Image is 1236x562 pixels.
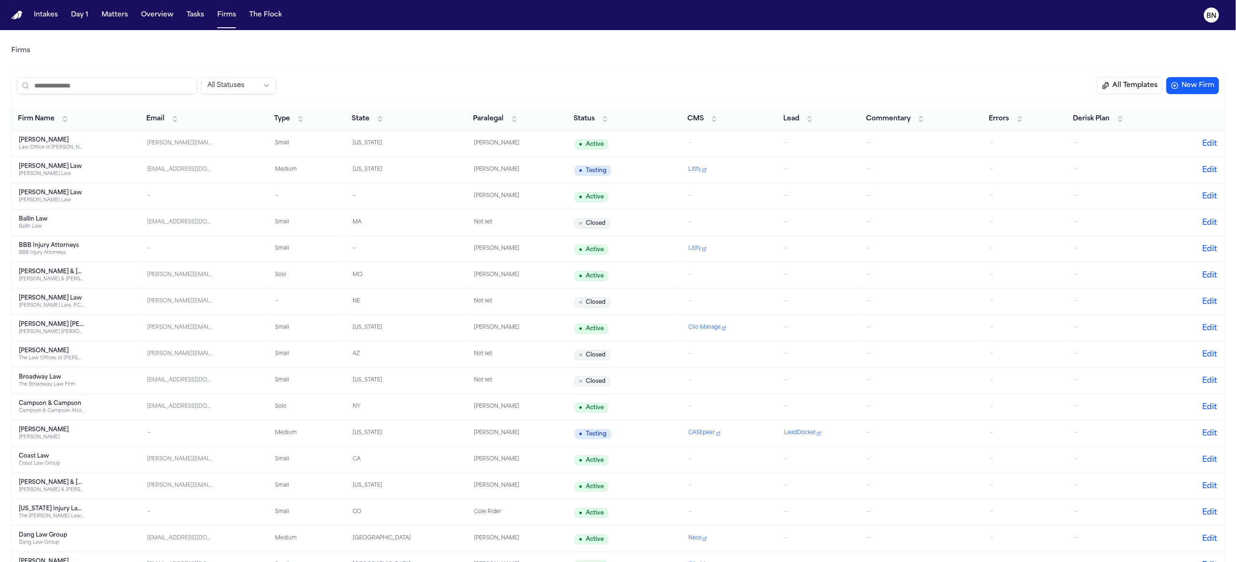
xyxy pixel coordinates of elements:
div: — [867,482,975,490]
button: Edit [1202,349,1217,360]
div: — [867,508,975,516]
div: Medium [275,166,338,174]
span: Firm Name [18,114,55,124]
div: Not set [474,350,521,358]
div: — [990,429,1059,437]
div: [EMAIL_ADDRESS][DOMAIN_NAME] [147,166,213,174]
div: — [784,298,852,306]
div: Cole Rider [474,508,521,516]
span: CASEpeer [688,429,715,437]
span: ● [579,430,582,438]
img: Finch Logo [11,11,23,20]
button: Edit [1202,454,1217,466]
button: Paralegal [469,111,523,127]
div: Campson & Campson [19,400,85,407]
div: [PERSON_NAME] [474,482,521,490]
button: Edit [1202,507,1217,518]
div: — [990,219,1059,227]
div: — [784,245,852,253]
div: — [1074,298,1170,306]
div: — [784,324,852,332]
div: Small [275,377,338,385]
a: Firms [11,46,30,55]
div: BBB Injury Attorneys [19,249,85,256]
div: MA [353,219,459,227]
div: [PERSON_NAME] Law [19,294,85,302]
div: — [784,535,852,543]
span: Active [575,271,608,281]
button: Edit [1202,375,1217,387]
div: — [990,324,1059,332]
div: [PERSON_NAME] Law [19,170,85,177]
div: The [PERSON_NAME] Law Firm [19,513,85,520]
div: — [275,192,338,200]
a: Overview [137,7,177,24]
span: Active [575,139,608,150]
div: Dang Law Group [19,531,85,539]
div: — [990,377,1059,385]
button: Derisk Plan [1069,111,1129,127]
button: All Templates [1097,77,1163,94]
span: Active [575,455,608,466]
div: [EMAIL_ADDRESS][DOMAIN_NAME] [147,219,213,227]
div: [PERSON_NAME] [474,140,521,148]
div: — [688,508,769,516]
button: Edit [1202,217,1217,229]
div: — [867,377,975,385]
div: AZ [353,350,459,358]
div: [PERSON_NAME] Law, P.C., L.L.O. [19,302,85,309]
span: State [352,114,370,124]
button: Edit [1202,244,1217,255]
span: Status [574,114,595,124]
div: [EMAIL_ADDRESS][DOMAIN_NAME] [147,377,213,385]
span: ● [579,325,582,332]
div: [PERSON_NAME] [474,429,521,437]
div: — [1074,324,1170,332]
div: [PERSON_NAME] & [PERSON_NAME] [19,268,85,276]
span: Active [575,403,608,413]
div: — [990,140,1059,148]
div: — [1074,350,1170,358]
div: [PERSON_NAME] & [PERSON_NAME] [19,479,85,486]
div: Medium [275,535,338,543]
span: ● [579,536,582,543]
div: [EMAIL_ADDRESS][DOMAIN_NAME] [147,403,213,411]
div: — [867,219,975,227]
div: Law Office of [PERSON_NAME] [19,144,85,151]
div: — [1074,377,1170,385]
button: Edit [1202,270,1217,281]
div: — [1074,429,1170,437]
button: Tasks [183,7,208,24]
div: CA [353,456,459,464]
div: — [784,166,852,174]
div: Small [275,350,338,358]
span: Litify [688,166,701,174]
div: — [867,535,975,543]
div: — [688,219,769,227]
div: [PERSON_NAME] & [PERSON_NAME], P.C. [19,486,85,493]
div: [PERSON_NAME] [474,324,521,332]
span: ● [579,167,582,174]
button: Email [142,111,183,127]
div: — [784,219,852,227]
div: — [867,324,975,332]
div: — [990,350,1059,358]
div: Small [275,245,338,253]
div: — [353,192,459,200]
div: — [1074,535,1170,543]
button: Commentary [861,111,929,127]
div: MO [353,271,459,279]
div: [PERSON_NAME] Law [19,163,85,170]
div: Solo [275,403,338,411]
div: — [1074,508,1170,516]
div: [PERSON_NAME] [19,434,85,441]
div: The Law Offices of [PERSON_NAME], PLLC [19,355,85,362]
div: [PERSON_NAME] [19,136,85,144]
div: — [688,377,769,385]
div: [PERSON_NAME] [474,166,521,174]
div: — [1074,403,1170,411]
div: [US_STATE] [353,482,459,490]
span: Closed [575,350,610,360]
div: — [867,140,975,148]
div: [PERSON_NAME] [19,347,85,355]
